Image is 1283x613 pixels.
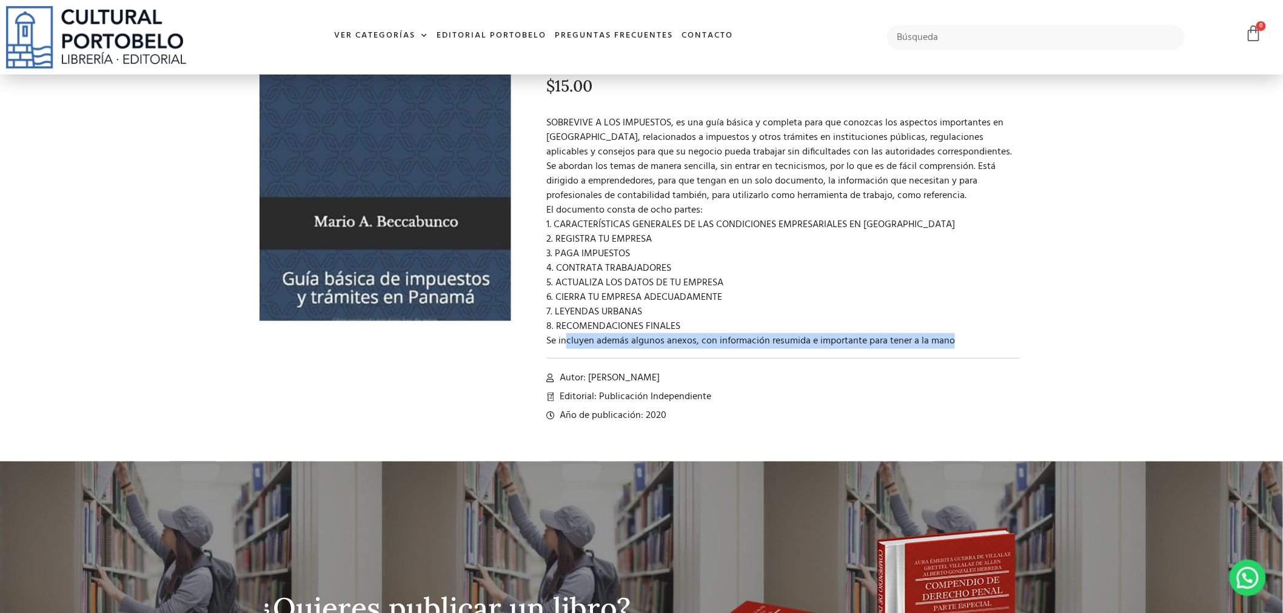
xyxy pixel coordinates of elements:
[1256,21,1266,31] span: 0
[557,408,667,423] span: Año de publicación: 2020
[546,76,555,96] span: $
[557,389,712,404] span: Editorial: Publicación Independiente
[1245,25,1262,42] a: 0
[432,23,551,49] a: Editorial Portobelo
[677,23,737,49] a: Contacto
[546,76,592,96] bdi: 15.00
[887,25,1185,50] input: Búsqueda
[330,23,432,49] a: Ver Categorías
[551,23,677,49] a: Preguntas frecuentes
[546,116,1020,348] p: SOBREVIVE A LOS IMPUESTOS, es una guía básica y completa para que conozcas los aspectos important...
[557,371,660,385] span: Autor: [PERSON_NAME]
[1230,560,1266,596] div: Contactar por WhatsApp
